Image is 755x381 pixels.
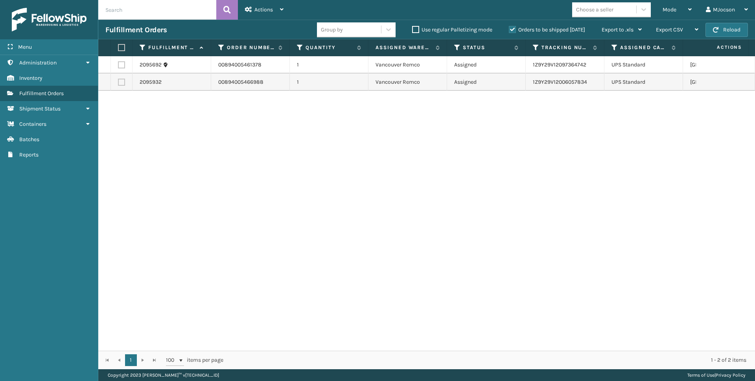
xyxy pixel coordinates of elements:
span: 100 [166,356,178,364]
span: Fulfillment Orders [19,90,64,97]
div: Group by [321,26,343,34]
div: 1 - 2 of 2 items [234,356,746,364]
span: Actions [692,41,747,54]
td: UPS Standard [604,74,683,91]
label: Assigned Warehouse [376,44,432,51]
span: Administration [19,59,57,66]
td: 1 [290,74,368,91]
td: 00894005461378 [211,56,290,74]
span: Menu [18,44,32,50]
a: Privacy Policy [716,372,746,378]
label: Fulfillment Order Id [148,44,196,51]
td: Vancouver Remco [368,74,447,91]
a: Terms of Use [687,372,714,378]
p: Copyright 2023 [PERSON_NAME]™ v [TECHNICAL_ID] [108,369,219,381]
span: Export CSV [656,26,683,33]
td: UPS Standard [604,56,683,74]
span: Inventory [19,75,42,81]
span: Containers [19,121,46,127]
label: Use regular Palletizing mode [412,26,492,33]
span: Reports [19,151,39,158]
td: 1 [290,56,368,74]
span: Mode [663,6,676,13]
label: Tracking Number [541,44,589,51]
img: logo [12,8,87,31]
a: 1Z9Y29V12006057834 [533,79,587,85]
div: | [687,369,746,381]
td: Assigned [447,74,526,91]
label: Assigned Carrier Service [620,44,668,51]
td: Vancouver Remco [368,56,447,74]
label: Order Number [227,44,274,51]
td: 00894005466988 [211,74,290,91]
h3: Fulfillment Orders [105,25,167,35]
label: Quantity [306,44,353,51]
div: Choose a seller [576,6,613,14]
label: Status [463,44,510,51]
button: Reload [705,23,748,37]
td: Assigned [447,56,526,74]
a: 2095932 [140,78,162,86]
span: Batches [19,136,39,143]
span: Export to .xls [602,26,633,33]
a: 2095692 [140,61,162,69]
span: items per page [166,354,223,366]
span: Actions [254,6,273,13]
a: 1Z9Y29V12097364742 [533,61,586,68]
a: 1 [125,354,137,366]
span: Shipment Status [19,105,61,112]
label: Orders to be shipped [DATE] [509,26,585,33]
